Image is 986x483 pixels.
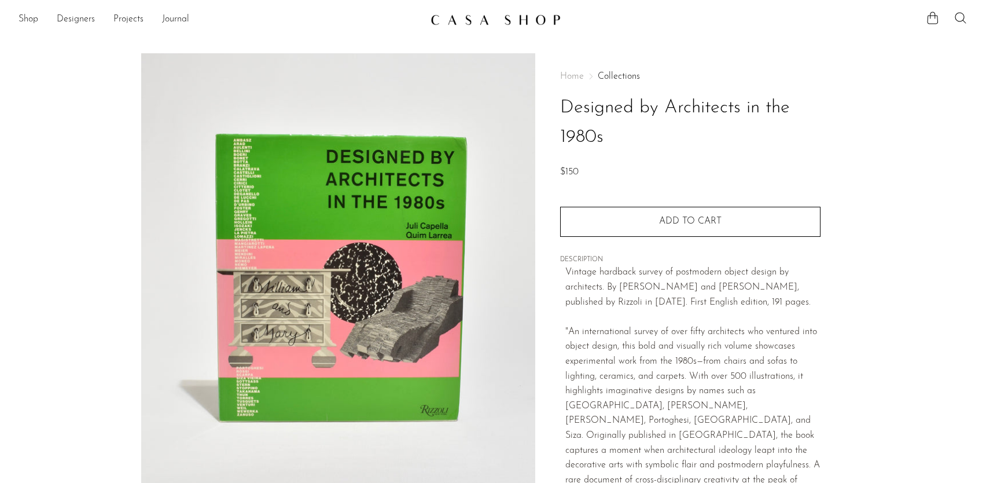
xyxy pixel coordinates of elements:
a: Designers [57,12,95,27]
span: $150 [560,167,579,177]
ul: NEW HEADER MENU [19,10,421,30]
span: Home [560,72,584,81]
nav: Breadcrumbs [560,72,821,81]
a: Projects [113,12,144,27]
a: Journal [162,12,189,27]
span: Add to cart [659,217,722,226]
a: Shop [19,12,38,27]
button: Add to cart [560,207,821,237]
span: DESCRIPTION [560,255,821,265]
h1: Designed by Architects in the 1980s [560,93,821,152]
a: Collections [598,72,640,81]
nav: Desktop navigation [19,10,421,30]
